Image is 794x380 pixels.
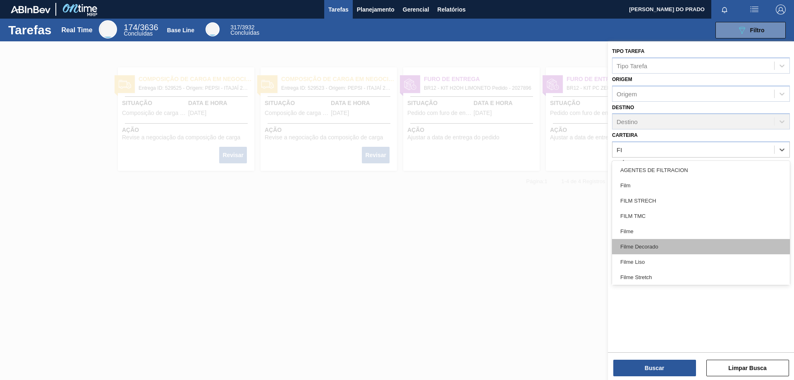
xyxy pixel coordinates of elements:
[124,30,153,37] span: Concluídas
[612,160,632,166] label: Família
[328,5,349,14] span: Tarefas
[612,208,790,224] div: FILM TMC
[612,178,790,193] div: Film
[617,62,647,69] div: Tipo Tarefa
[715,22,786,38] button: Filtro
[612,105,634,110] label: Destino
[167,27,194,33] div: Base Line
[612,193,790,208] div: FILM STRECH
[61,26,92,34] div: Real Time
[11,6,50,13] img: TNhmsLtSVTkK8tSr43FrP2fwEKptu5GPRR3wAAAABJRU5ErkJggg==
[612,270,790,285] div: Filme Stretch
[230,24,254,31] span: / 3932
[99,20,117,38] div: Real Time
[8,25,52,35] h1: Tarefas
[230,25,259,36] div: Base Line
[612,132,638,138] label: Carteira
[711,4,738,15] button: Notificações
[206,22,220,36] div: Base Line
[438,5,466,14] span: Relatórios
[612,76,632,82] label: Origem
[124,24,158,36] div: Real Time
[617,90,637,97] div: Origem
[403,5,429,14] span: Gerencial
[357,5,395,14] span: Planejamento
[230,24,240,31] span: 317
[750,27,765,33] span: Filtro
[612,239,790,254] div: Filme Decorado
[124,23,158,32] span: / 3636
[612,224,790,239] div: Filme
[124,23,137,32] span: 174
[612,254,790,270] div: Filme Liso
[612,48,644,54] label: Tipo Tarefa
[749,5,759,14] img: userActions
[230,29,259,36] span: Concluídas
[776,5,786,14] img: Logout
[612,163,790,178] div: AGENTES DE FILTRACION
